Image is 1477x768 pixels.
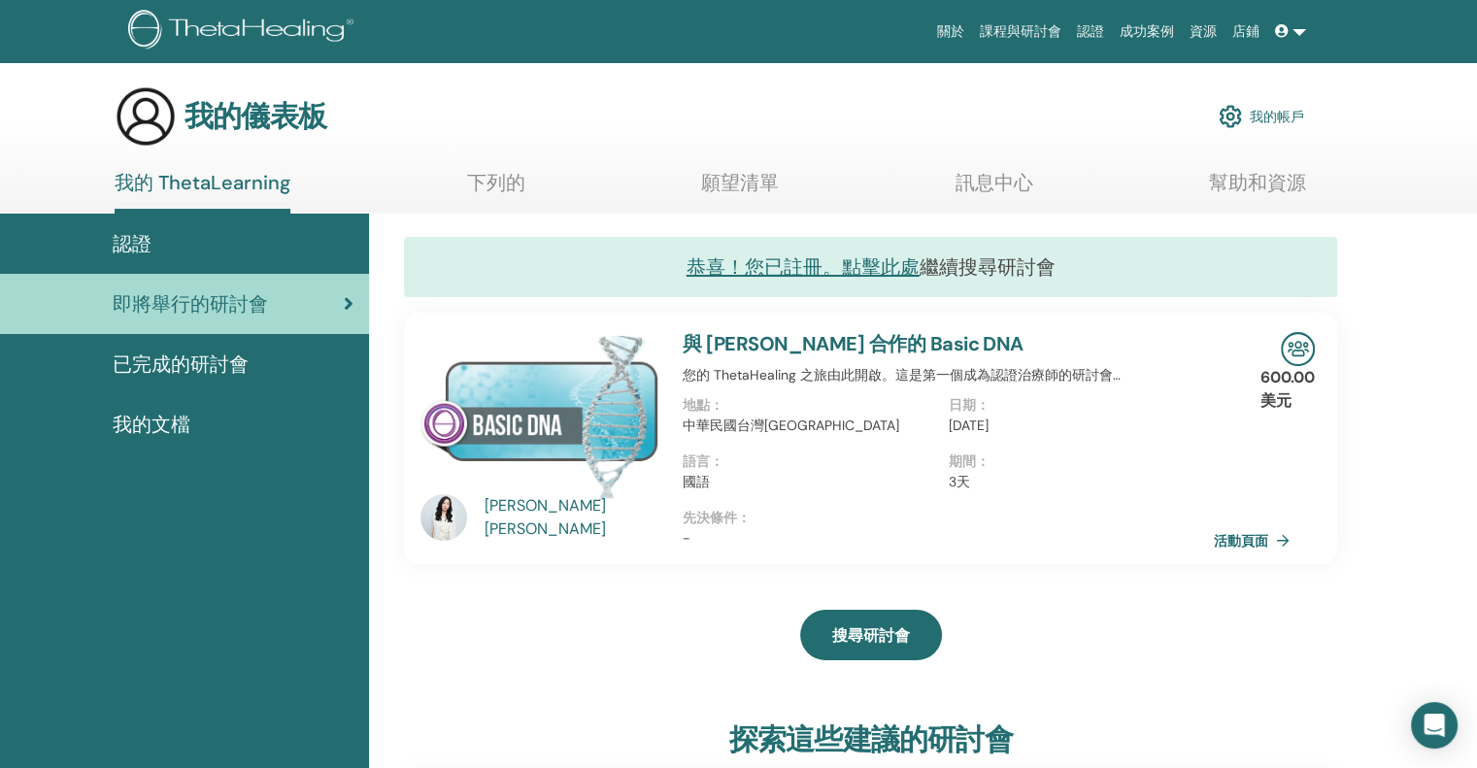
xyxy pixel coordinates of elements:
[701,170,779,195] font: 願望清單
[1077,23,1104,39] font: 認證
[1281,332,1315,366] img: 現場研討會
[920,254,1056,280] font: 繼續搜尋研討會
[113,231,151,256] font: 認證
[115,170,290,195] font: 我的 ThetaLearning
[937,23,964,39] font: 關於
[467,171,525,209] a: 下列的
[113,291,268,317] font: 即將舉行的研討會
[729,720,1013,758] font: 探索這些建議的研討會
[956,171,1033,209] a: 訊息中心
[710,396,723,414] font: ：
[956,170,1033,195] font: 訊息中心
[800,610,942,660] a: 搜尋研討會
[1250,109,1304,126] font: 我的帳戶
[949,396,976,414] font: 日期
[420,494,467,541] img: default.jpg
[1182,14,1225,50] a: 資源
[683,366,1121,384] font: 您的 ThetaHealing 之旅由此開啟。這是第一個成為認證治療師的研討會…
[683,529,690,547] font: -
[1120,23,1174,39] font: 成功案例
[701,171,779,209] a: 願望清單
[949,473,970,490] font: 3天
[687,254,920,280] a: 恭喜！您已註冊。點擊此處
[710,452,723,470] font: ：
[113,351,249,377] font: 已完成的研討會
[115,85,177,148] img: generic-user-icon.jpg
[976,452,990,470] font: ：
[467,170,525,195] font: 下列的
[737,509,751,526] font: ：
[832,625,910,646] font: 搜尋研討會
[1190,23,1217,39] font: 資源
[1069,14,1112,50] a: 認證
[1232,23,1259,39] font: 店鋪
[1209,171,1306,209] a: 幫助和資源
[976,396,990,414] font: ：
[1260,367,1315,411] font: 600.00 美元
[1214,532,1268,550] font: 活動頁面
[683,396,710,414] font: 地點
[420,332,659,500] img: 基本DNA
[683,452,710,470] font: 語言
[929,14,972,50] a: 關於
[972,14,1069,50] a: 課程與研討會
[949,452,976,470] font: 期間
[185,97,326,135] font: 我的儀表板
[683,417,899,434] font: 中華民國台灣[GEOGRAPHIC_DATA]
[485,518,606,539] font: [PERSON_NAME]
[949,417,989,434] font: [DATE]
[1411,702,1458,749] div: Open Intercom Messenger
[1219,100,1242,133] img: cog.svg
[128,10,360,53] img: logo.png
[1214,525,1297,554] a: 活動頁面
[1112,14,1182,50] a: 成功案例
[980,23,1061,39] font: 課程與研討會
[683,331,1024,356] a: 與 [PERSON_NAME] 合作的 Basic DNA
[1219,95,1304,138] a: 我的帳戶
[485,495,606,516] font: [PERSON_NAME]
[1225,14,1267,50] a: 店鋪
[1209,170,1306,195] font: 幫助和資源
[683,509,737,526] font: 先決條件
[683,473,710,490] font: 國語
[485,494,664,541] a: [PERSON_NAME] [PERSON_NAME]
[113,412,190,437] font: 我的文檔
[115,171,290,214] a: 我的 ThetaLearning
